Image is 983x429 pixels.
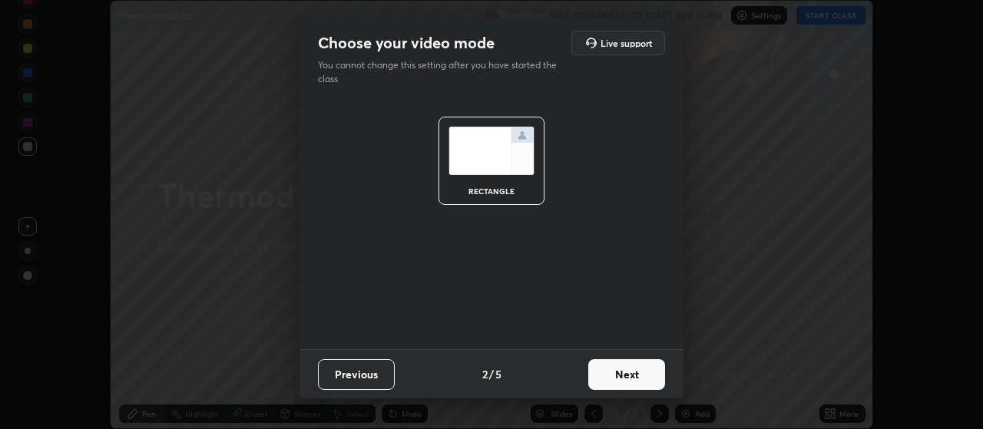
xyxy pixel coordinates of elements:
h4: / [489,366,494,382]
button: Previous [318,359,395,390]
h5: Live support [601,38,652,48]
p: You cannot change this setting after you have started the class [318,58,567,86]
h2: Choose your video mode [318,33,495,53]
button: Next [588,359,665,390]
h4: 2 [482,366,488,382]
h4: 5 [495,366,501,382]
div: rectangle [461,187,522,195]
img: normalScreenIcon.ae25ed63.svg [448,127,535,175]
